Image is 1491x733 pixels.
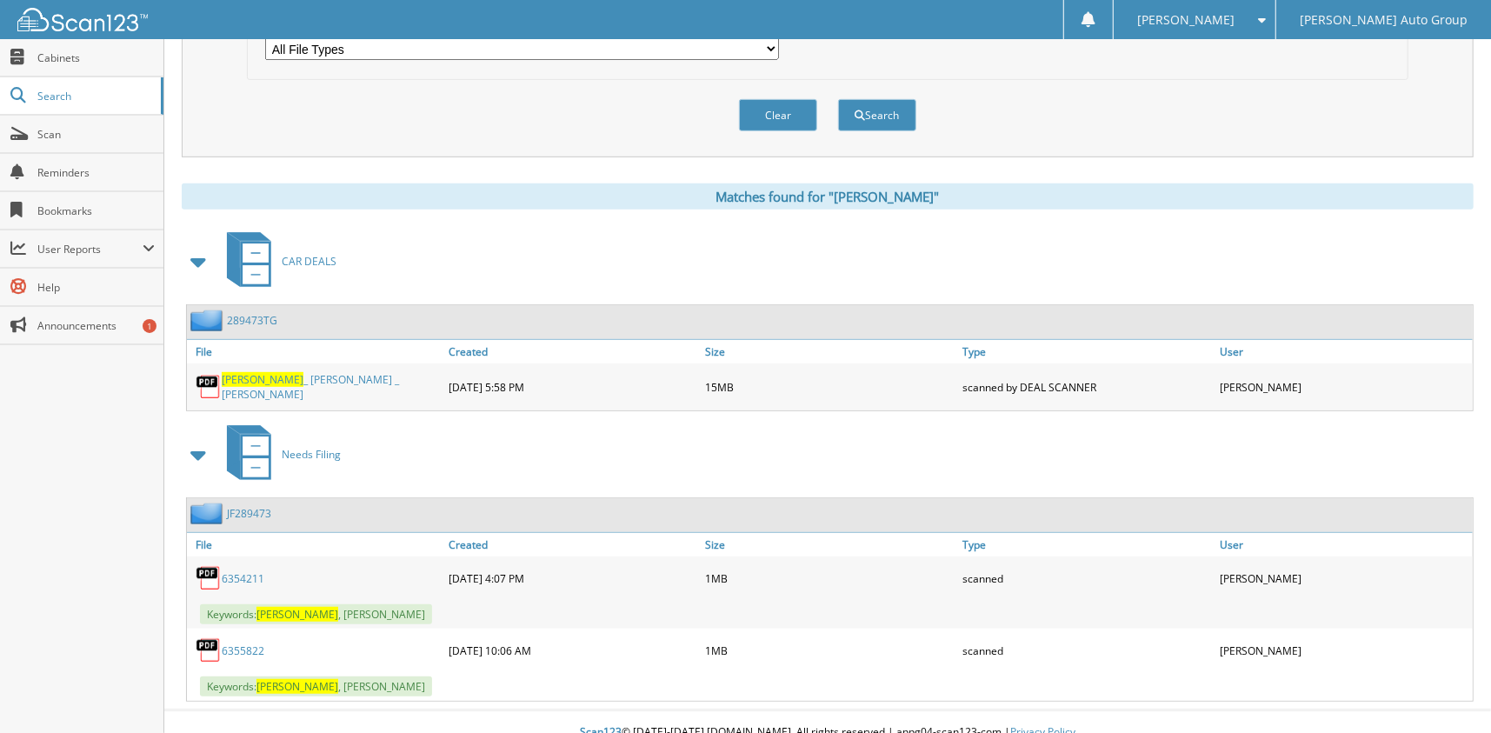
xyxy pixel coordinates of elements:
span: [PERSON_NAME] [222,372,303,387]
a: Type [958,533,1215,556]
div: scanned [958,561,1215,596]
span: Scan [37,127,155,142]
div: 1 [143,319,156,333]
div: Matches found for "[PERSON_NAME]" [182,183,1474,210]
div: scanned [958,633,1215,668]
img: PDF.png [196,374,222,400]
span: Keywords: , [PERSON_NAME] [200,604,432,624]
a: File [187,340,444,363]
a: Size [702,533,959,556]
a: User [1215,340,1473,363]
a: CAR DEALS [216,227,336,296]
span: Keywords: , [PERSON_NAME] [200,676,432,696]
button: Search [838,99,916,131]
a: Needs Filing [216,420,341,489]
a: User [1215,533,1473,556]
span: Announcements [37,318,155,333]
button: Clear [739,99,817,131]
span: User Reports [37,242,143,257]
span: [PERSON_NAME] Auto Group [1300,15,1468,25]
a: Created [444,340,702,363]
img: folder2.png [190,310,227,331]
img: scan123-logo-white.svg [17,8,148,31]
div: [PERSON_NAME] [1215,561,1473,596]
a: 289473TG [227,313,277,328]
a: [PERSON_NAME]_ [PERSON_NAME] _ [PERSON_NAME] [222,372,440,402]
div: [PERSON_NAME] [1215,633,1473,668]
div: 1MB [702,633,959,668]
span: CAR DEALS [282,254,336,269]
div: [DATE] 4:07 PM [444,561,702,596]
span: Reminders [37,165,155,180]
img: PDF.png [196,565,222,591]
span: [PERSON_NAME] [256,607,338,622]
a: 6354211 [222,571,264,586]
div: scanned by DEAL SCANNER [958,368,1215,406]
span: [PERSON_NAME] [256,679,338,694]
span: Needs Filing [282,447,341,462]
a: Created [444,533,702,556]
span: Search [37,89,152,103]
div: [DATE] 10:06 AM [444,633,702,668]
a: Type [958,340,1215,363]
a: Size [702,340,959,363]
div: [DATE] 5:58 PM [444,368,702,406]
div: [PERSON_NAME] [1215,368,1473,406]
span: [PERSON_NAME] [1138,15,1235,25]
img: folder2.png [190,503,227,524]
div: 1MB [702,561,959,596]
a: File [187,533,444,556]
span: Cabinets [37,50,155,65]
a: 6355822 [222,643,264,658]
img: PDF.png [196,637,222,663]
span: Bookmarks [37,203,155,218]
span: Help [37,280,155,295]
a: JF289473 [227,506,271,521]
div: 15MB [702,368,959,406]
